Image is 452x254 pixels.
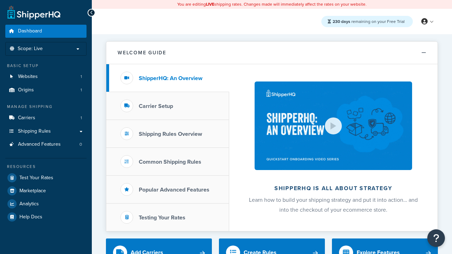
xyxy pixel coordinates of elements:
[333,18,350,25] strong: 230 days
[5,211,87,223] a: Help Docs
[118,50,166,55] h2: Welcome Guide
[255,81,412,170] img: ShipperHQ is all about strategy
[139,75,202,81] h3: ShipperHQ: An Overview
[79,141,82,147] span: 0
[5,171,87,184] a: Test Your Rates
[5,198,87,210] a: Analytics
[5,63,87,69] div: Basic Setup
[5,138,87,151] a: Advanced Features0
[139,103,173,109] h3: Carrier Setup
[139,159,201,165] h3: Common Shipping Rules
[427,229,445,247] button: Open Resource Center
[18,46,43,52] span: Scope: Live
[333,18,405,25] span: remaining on your Free Trial
[81,115,82,121] span: 1
[5,84,87,97] a: Origins1
[19,201,39,207] span: Analytics
[139,131,202,137] h3: Shipping Rules Overview
[19,214,42,220] span: Help Docs
[139,187,209,193] h3: Popular Advanced Features
[249,196,418,214] span: Learn how to build your shipping strategy and put it into action… and into the checkout of your e...
[18,115,35,121] span: Carriers
[18,28,42,34] span: Dashboard
[18,141,61,147] span: Advanced Features
[5,164,87,170] div: Resources
[5,111,87,125] li: Carriers
[18,128,51,134] span: Shipping Rules
[81,87,82,93] span: 1
[248,185,419,192] h2: ShipperHQ is all about strategy
[5,185,87,197] a: Marketplace
[19,175,53,181] span: Test Your Rates
[206,1,214,7] b: LIVE
[5,70,87,83] li: Websites
[5,125,87,138] a: Shipping Rules
[81,74,82,80] span: 1
[139,214,185,221] h3: Testing Your Rates
[5,111,87,125] a: Carriers1
[106,42,438,64] button: Welcome Guide
[18,87,34,93] span: Origins
[5,70,87,83] a: Websites1
[5,84,87,97] li: Origins
[5,138,87,151] li: Advanced Features
[5,104,87,110] div: Manage Shipping
[5,25,87,38] a: Dashboard
[18,74,38,80] span: Websites
[19,188,46,194] span: Marketplace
